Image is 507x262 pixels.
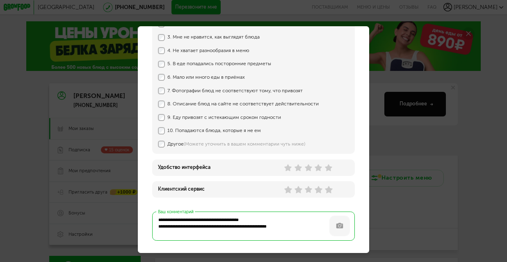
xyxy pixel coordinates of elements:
label: Ваш комментарий [156,209,195,215]
label: 9. Еду привозят с истекающим сроком годности [167,115,333,121]
label: 7. Фотографии блюд не соответствуют тому, что привозят [167,88,333,94]
label: 3. Мне не нравится, как выглядят блюда [167,34,333,40]
label: 8. Описание блюд на сайте не соответствует действительности [167,101,333,107]
label: Другое [167,141,333,147]
div: Клиентский сервис [158,187,205,192]
label: 5. В еде попадались посторонние предметы [167,61,333,67]
div: Удобство интерфейса [158,165,210,171]
span: (Можете уточнить в вашем комментарии чуть ниже) [184,141,305,147]
label: 10. Попадаются блюда, которые я не ем [167,128,333,134]
label: 6. Мало или много еды в приёмах [167,75,333,80]
label: 4. Не хватает разнообразия в меню [167,48,333,54]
